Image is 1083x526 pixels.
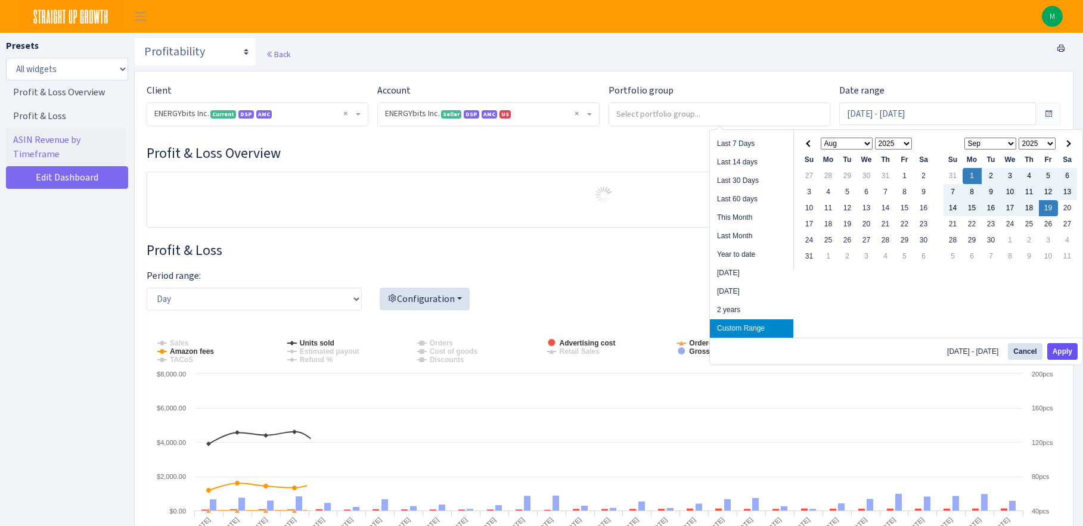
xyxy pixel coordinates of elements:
[238,110,254,119] span: DSP
[300,347,359,356] tspan: Estimated payout
[1032,439,1053,446] text: 120pcs
[1039,200,1058,216] td: 19
[380,288,470,310] button: Configuration
[800,168,819,184] td: 27
[914,216,933,232] td: 23
[441,110,461,119] span: Seller
[819,200,838,216] td: 11
[1001,184,1020,200] td: 10
[944,184,963,200] td: 7
[1001,152,1020,168] th: We
[1039,248,1058,264] td: 10
[170,356,193,364] tspan: TACoS
[1001,248,1020,264] td: 8
[1058,168,1077,184] td: 6
[914,200,933,216] td: 16
[559,339,615,347] tspan: Advertising cost
[963,152,982,168] th: Mo
[378,103,598,126] span: ENERGYbits Inc. <span class="badge badge-success">Seller</span><span class="badge badge-primary">...
[147,145,1061,162] h3: Widget #30
[710,190,793,208] li: Last 60 days
[1001,168,1020,184] td: 3
[170,347,214,356] tspan: Amazon fees
[1032,371,1053,378] text: 200pcs
[300,356,333,364] tspan: Refund %
[944,232,963,248] td: 28
[300,339,334,347] tspan: Units sold
[1020,232,1039,248] td: 2
[1047,343,1078,360] button: Apply
[819,184,838,200] td: 4
[1001,200,1020,216] td: 17
[982,200,1001,216] td: 16
[876,248,895,264] td: 4
[895,168,914,184] td: 1
[876,232,895,248] td: 28
[895,184,914,200] td: 8
[1020,216,1039,232] td: 25
[914,248,933,264] td: 6
[963,168,982,184] td: 1
[838,200,857,216] td: 12
[895,200,914,216] td: 15
[819,152,838,168] th: Mo
[895,216,914,232] td: 22
[147,103,368,126] span: ENERGYbits Inc. <span class="badge badge-success">Current</span><span class="badge badge-primary"...
[126,7,156,26] button: Toggle navigation
[1020,200,1039,216] td: 18
[1032,404,1053,412] text: 160pcs
[689,347,730,356] tspan: Gross profit
[857,152,876,168] th: We
[800,184,819,200] td: 3
[170,339,189,347] tspan: Sales
[575,108,579,120] span: Remove all items
[982,184,1001,200] td: 9
[6,128,125,166] a: ASIN Revenue by Timeframe
[1058,184,1077,200] td: 13
[6,104,125,128] a: Profit & Loss
[377,83,411,98] label: Account
[430,339,454,347] tspan: Orders
[963,248,982,264] td: 6
[819,168,838,184] td: 28
[1008,343,1042,360] button: Cancel
[914,152,933,168] th: Sa
[914,168,933,184] td: 2
[839,83,885,98] label: Date range
[819,248,838,264] td: 1
[710,264,793,282] li: [DATE]
[710,153,793,172] li: Last 14 days
[944,168,963,184] td: 31
[147,242,1061,259] h3: Widget #28
[1058,232,1077,248] td: 4
[895,232,914,248] td: 29
[6,80,125,104] a: Profit & Loss Overview
[944,248,963,264] td: 5
[1039,232,1058,248] td: 3
[982,232,1001,248] td: 30
[876,184,895,200] td: 7
[430,356,464,364] tspan: Discounts
[1039,216,1058,232] td: 26
[1020,168,1039,184] td: 4
[1039,152,1058,168] th: Fr
[800,232,819,248] td: 24
[154,108,353,120] span: ENERGYbits Inc. <span class="badge badge-success">Current</span><span class="badge badge-primary"...
[1042,6,1063,27] img: Michael Sette
[982,248,1001,264] td: 7
[838,232,857,248] td: 26
[819,232,838,248] td: 25
[876,216,895,232] td: 21
[1001,216,1020,232] td: 24
[857,200,876,216] td: 13
[838,152,857,168] th: Tu
[895,248,914,264] td: 5
[819,216,838,232] td: 18
[857,168,876,184] td: 30
[594,185,613,204] img: Preloader
[430,347,478,356] tspan: Cost of goods
[157,439,186,446] text: $4,000.00
[609,103,830,125] input: Select portfolio group...
[1020,184,1039,200] td: 11
[963,232,982,248] td: 29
